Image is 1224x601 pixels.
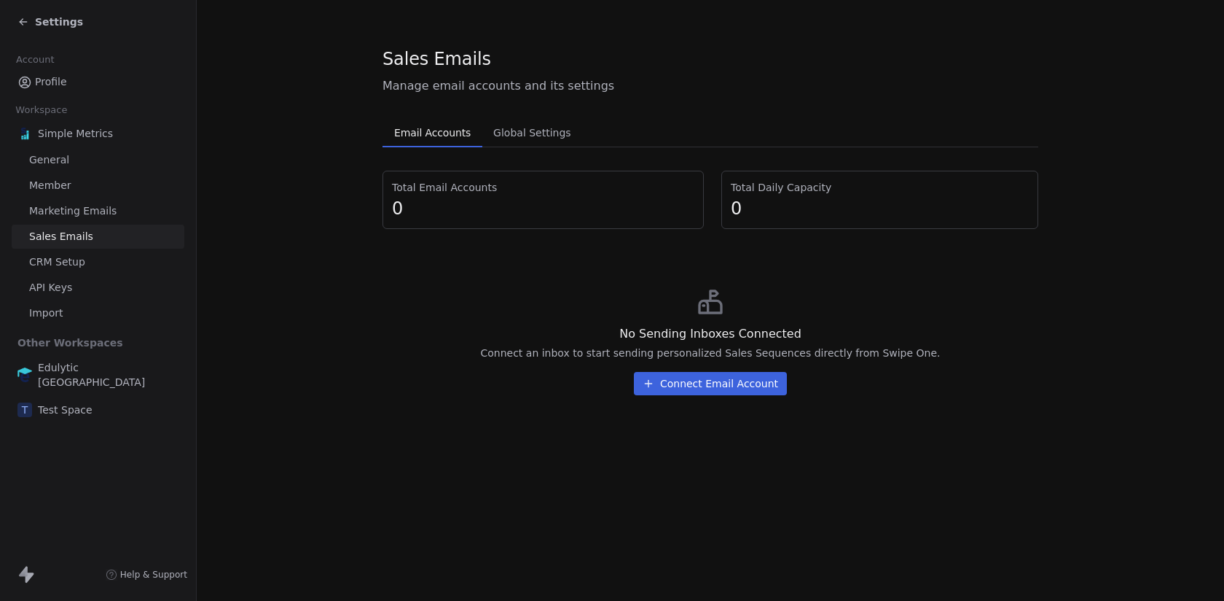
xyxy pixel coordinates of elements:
span: Edulytic [GEOGRAPHIC_DATA] [38,360,178,389]
div: No Sending Inboxes Connected [619,325,801,343]
span: Sales Emails [29,229,93,244]
button: Connect Email Account [634,372,787,395]
span: Simple Metrics [38,126,113,141]
span: Settings [35,15,83,29]
a: Profile [12,70,184,94]
span: Help & Support [120,569,187,581]
a: Sales Emails [12,225,184,249]
a: API Keys [12,276,184,300]
img: sm-oviond-logo.png [17,126,32,141]
span: Global Settings [487,123,577,143]
a: Marketing Emails [12,199,184,223]
span: Sales Emails [382,48,491,70]
a: Import [12,301,184,325]
span: API Keys [29,280,72,295]
img: edulytic-mark-retina.png [17,368,32,382]
a: Help & Support [106,569,187,581]
span: Manage email accounts and its settings [382,77,1038,95]
span: CRM Setup [29,255,85,270]
span: Email Accounts [388,123,476,143]
span: Account [9,49,60,71]
span: Profile [35,74,67,90]
a: CRM Setup [12,250,184,274]
span: Total Daily Capacity [731,180,1029,195]
span: Member [29,178,71,193]
span: T [17,403,32,417]
a: General [12,148,184,172]
span: General [29,152,69,168]
span: Test Space [38,403,93,417]
span: Marketing Emails [29,203,117,219]
span: 0 [731,198,1029,220]
a: Member [12,174,184,198]
a: Settings [17,15,83,29]
span: Other Workspaces [12,331,129,354]
div: Connect an inbox to start sending personalized Sales Sequences directly from Swipe One. [480,346,940,360]
span: Workspace [9,99,74,121]
span: 0 [392,198,694,220]
span: Import [29,306,63,321]
span: Total Email Accounts [392,180,694,195]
